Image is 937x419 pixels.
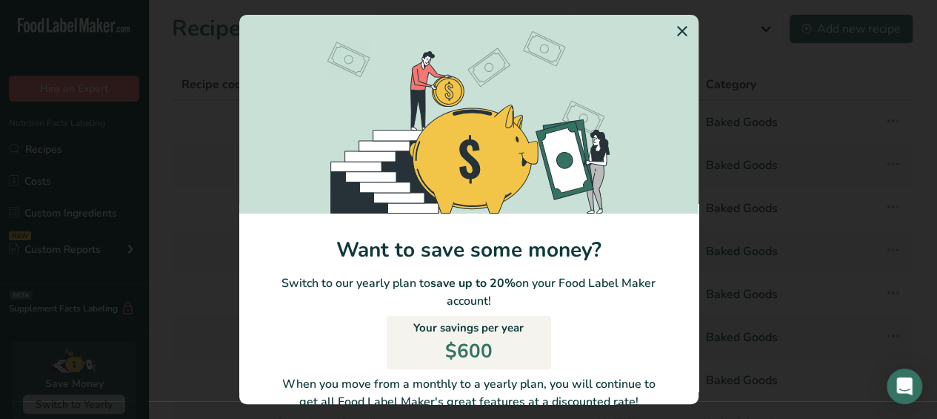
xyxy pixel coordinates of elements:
[413,320,524,337] p: Your savings per year
[430,275,516,291] b: save up to 20%
[887,369,922,404] div: Open Intercom Messenger
[239,237,698,263] h1: Want to save some money?
[445,337,493,366] p: $600
[239,274,698,310] p: Switch to our yearly plan to on your Food Label Maker account!
[251,375,687,411] p: When you move from a monthly to a yearly plan, you will continue to get all Food Label Maker's gr...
